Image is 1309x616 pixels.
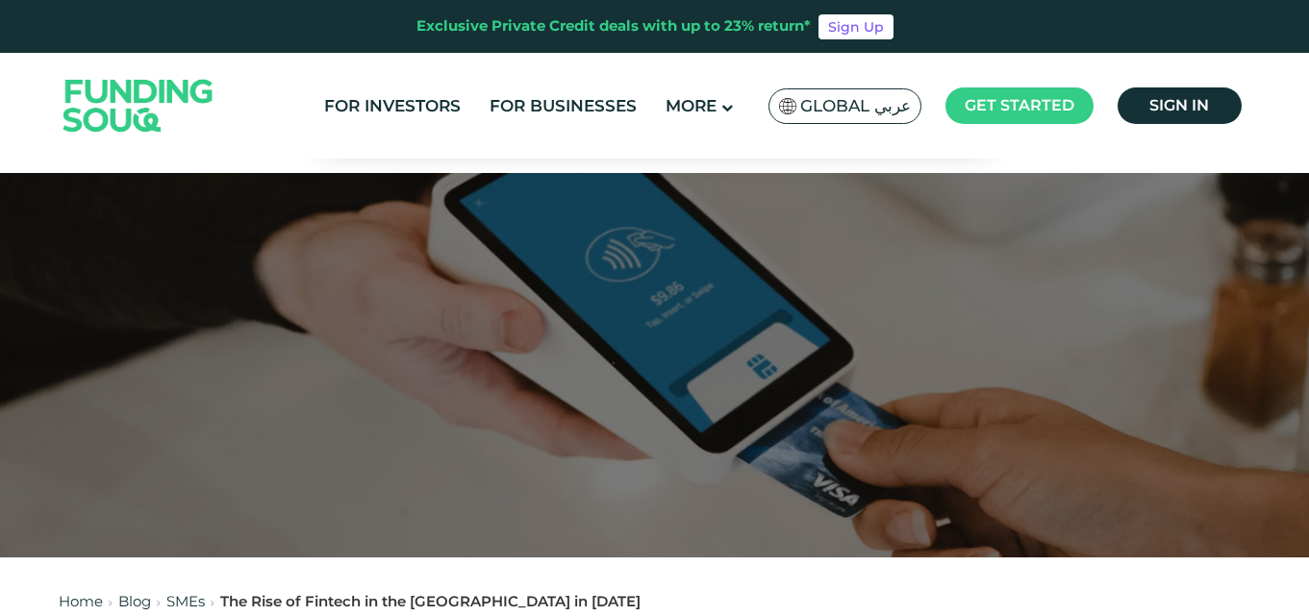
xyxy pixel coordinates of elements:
[44,57,233,154] img: Logo
[416,15,811,37] div: Exclusive Private Credit deals with up to 23% return*
[59,592,103,610] a: Home
[800,95,911,117] span: Global عربي
[965,96,1074,114] span: Get started
[166,592,205,610] a: SMEs
[220,591,641,613] div: The Rise of Fintech in the [GEOGRAPHIC_DATA] in [DATE]
[319,90,466,122] a: For Investors
[779,98,796,114] img: SA Flag
[818,14,894,39] a: Sign Up
[118,592,151,610] a: Blog
[1118,87,1242,124] a: Sign in
[485,90,642,122] a: For Businesses
[666,96,717,115] span: More
[1149,96,1209,114] span: Sign in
